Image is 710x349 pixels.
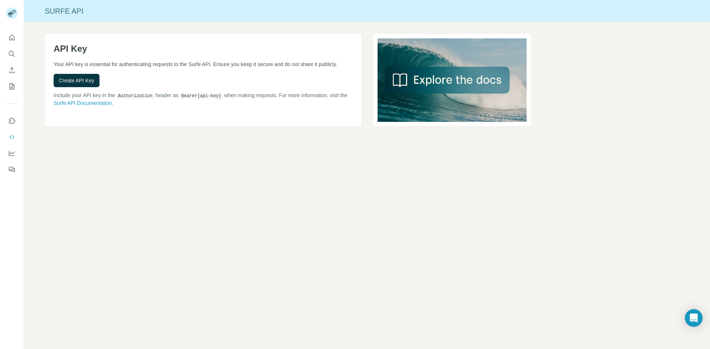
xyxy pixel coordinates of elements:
a: Surfe API Documentation [54,100,112,106]
p: Your API key is essential for authenticating requests to the Surfe API. Ensure you keep it secure... [54,61,352,68]
h1: API Key [54,43,352,55]
button: Search [6,47,18,61]
span: Create API Key [59,77,94,84]
code: Authorization [116,93,154,99]
code: Bearer {api-key} [180,93,223,99]
div: Open Intercom Messenger [685,309,703,327]
p: Include your API key in the header as when making requests. For more information, visit the . [54,92,352,107]
div: Surfe API [24,6,710,16]
button: Enrich CSV [6,64,18,77]
button: Use Surfe API [6,130,18,144]
button: Quick start [6,31,18,44]
button: Dashboard [6,147,18,160]
button: Use Surfe on LinkedIn [6,114,18,127]
button: Feedback [6,163,18,176]
button: Create API Key [54,74,99,87]
button: My lists [6,80,18,93]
